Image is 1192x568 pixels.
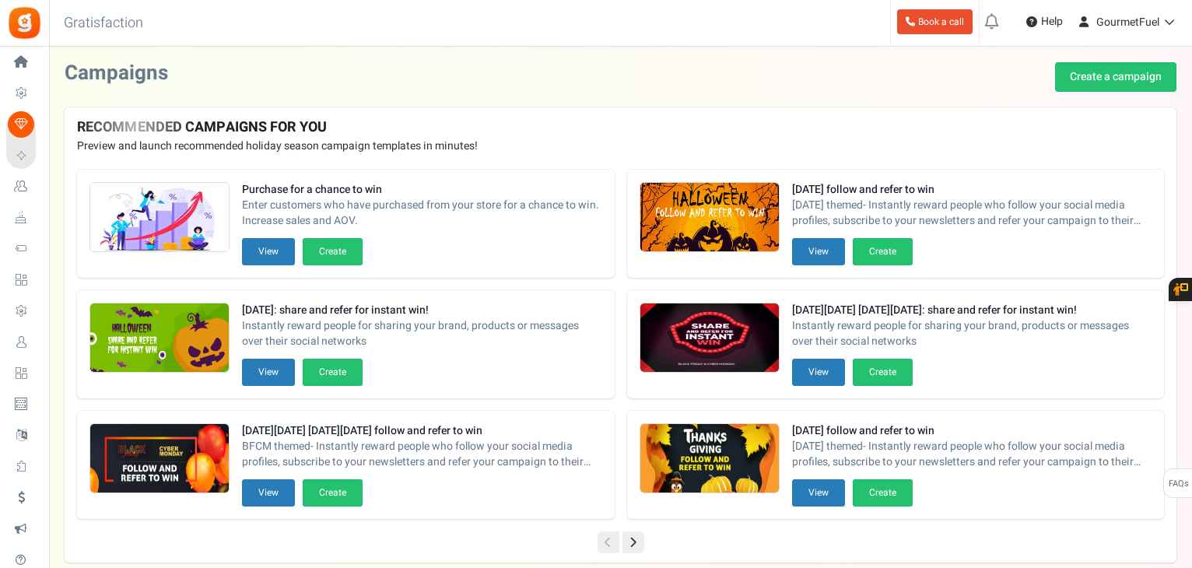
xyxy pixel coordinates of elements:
span: Instantly reward people for sharing your brand, products or messages over their social networks [242,318,602,349]
strong: [DATE][DATE] [DATE][DATE] follow and refer to win [242,423,602,439]
button: Create [303,359,363,386]
h4: RECOMMENDED CAMPAIGNS FOR YOU [77,120,1164,135]
strong: Purchase for a chance to win [242,182,602,198]
a: Help [1020,9,1069,34]
strong: [DATE] follow and refer to win [792,182,1152,198]
strong: [DATE]: share and refer for instant win! [242,303,602,318]
button: View [792,479,845,507]
span: BFCM themed- Instantly reward people who follow your social media profiles, subscribe to your new... [242,439,602,470]
button: Create [853,359,913,386]
img: Recommended Campaigns [90,303,229,373]
button: View [792,238,845,265]
span: Help [1037,14,1063,30]
strong: [DATE] follow and refer to win [792,423,1152,439]
span: [DATE] themed- Instantly reward people who follow your social media profiles, subscribe to your n... [792,439,1152,470]
button: Create [853,479,913,507]
span: Instantly reward people for sharing your brand, products or messages over their social networks [792,318,1152,349]
span: [DATE] themed- Instantly reward people who follow your social media profiles, subscribe to your n... [792,198,1152,229]
span: Enter customers who have purchased from your store for a chance to win. Increase sales and AOV. [242,198,602,229]
button: Create [853,238,913,265]
a: Create a campaign [1055,62,1176,92]
h2: Campaigns [65,62,168,85]
img: Recommended Campaigns [90,183,229,253]
strong: [DATE][DATE] [DATE][DATE]: share and refer for instant win! [792,303,1152,318]
img: Recommended Campaigns [640,303,779,373]
img: Recommended Campaigns [640,183,779,253]
button: Create [303,479,363,507]
p: Preview and launch recommended holiday season campaign templates in minutes! [77,138,1164,154]
h3: Gratisfaction [47,8,160,39]
span: FAQs [1168,469,1189,499]
button: Create [303,238,363,265]
span: GourmetFuel [1096,14,1159,30]
button: View [792,359,845,386]
a: Book a call [897,9,973,34]
img: Recommended Campaigns [90,424,229,494]
img: Gratisfaction [7,5,42,40]
img: Recommended Campaigns [640,424,779,494]
button: View [242,479,295,507]
button: View [242,359,295,386]
button: View [242,238,295,265]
